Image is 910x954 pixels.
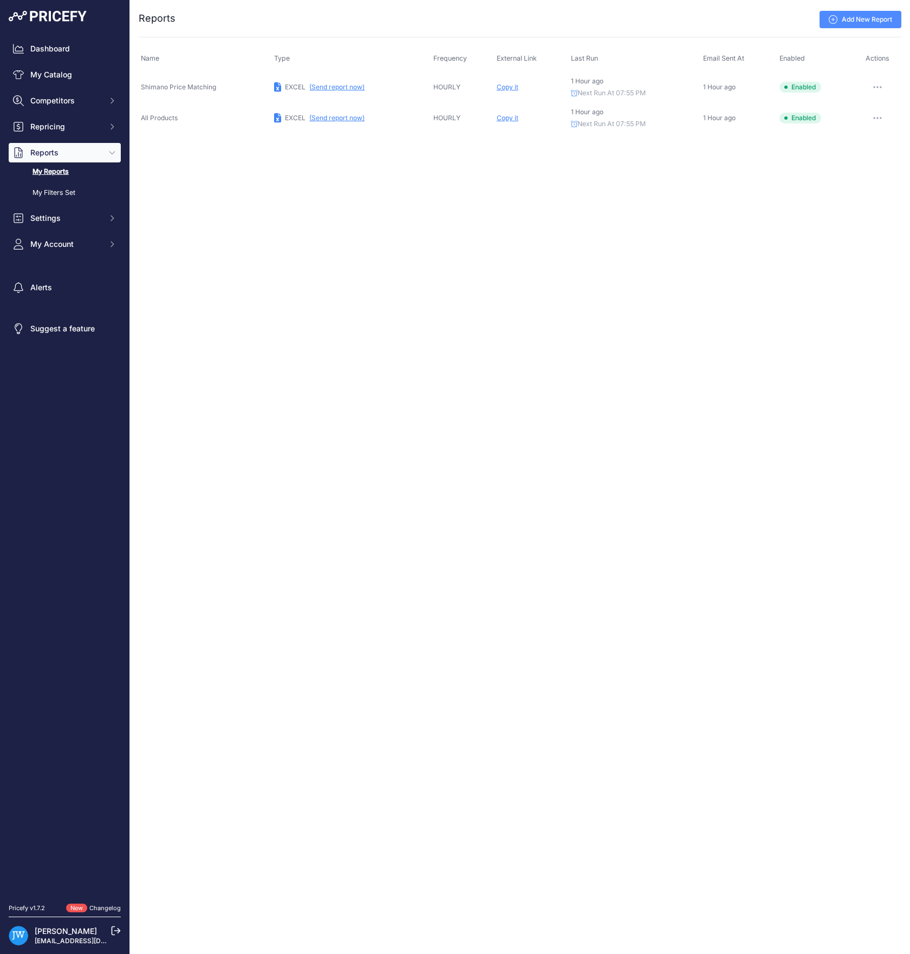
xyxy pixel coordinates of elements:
span: Competitors [30,95,101,106]
button: My Account [9,234,121,254]
a: Add New Report [820,11,901,28]
button: Repricing [9,117,121,136]
a: Dashboard [9,39,121,58]
a: My Reports [9,162,121,181]
a: My Filters Set [9,184,121,202]
span: Name [141,54,159,62]
span: All Products [141,114,178,122]
button: Settings [9,208,121,228]
a: Suggest a feature [9,319,121,338]
span: HOURLY [433,114,460,122]
span: External Link [497,54,537,62]
span: Reports [30,147,101,158]
span: Enabled [779,54,805,62]
button: Reports [9,143,121,162]
span: Enabled [779,82,821,93]
span: Copy it [497,114,518,122]
div: Pricefy v1.7.2 [9,904,45,913]
span: Settings [30,213,101,224]
img: Pricefy Logo [9,11,87,22]
p: Next Run At 07:55 PM [571,119,699,129]
a: My Catalog [9,65,121,84]
button: Competitors [9,91,121,110]
p: Next Run At 07:55 PM [571,88,699,99]
button: (Send report now) [309,83,365,92]
button: (Send report now) [309,114,365,122]
span: HOURLY [433,83,460,91]
a: Alerts [9,278,121,297]
span: EXCEL [285,114,305,122]
span: Repricing [30,121,101,132]
span: EXCEL [285,83,305,91]
span: 1 Hour ago [571,108,603,116]
span: Shimano Price Matching [141,83,216,91]
span: 1 Hour ago [571,77,603,85]
nav: Sidebar [9,39,121,891]
span: New [66,904,87,913]
span: Type [274,54,290,62]
span: Frequency [433,54,467,62]
span: Enabled [779,113,821,123]
a: Changelog [89,904,121,912]
a: [EMAIL_ADDRESS][DOMAIN_NAME] [35,937,148,945]
span: 1 Hour ago [703,114,736,122]
h2: Reports [139,11,175,26]
span: Actions [866,54,889,62]
span: My Account [30,239,101,250]
span: Last Run [571,54,598,62]
span: 1 Hour ago [703,83,736,91]
span: Email Sent At [703,54,744,62]
span: Copy it [497,83,518,91]
a: [PERSON_NAME] [35,926,97,936]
